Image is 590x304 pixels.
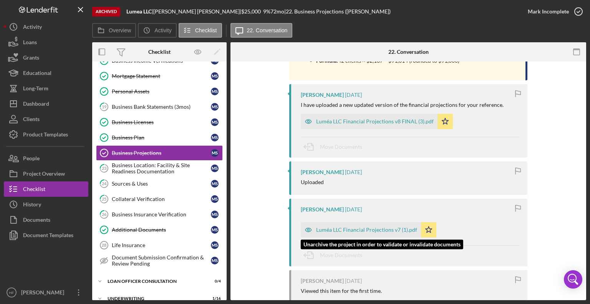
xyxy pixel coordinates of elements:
div: Educational [23,65,51,83]
div: M S [211,134,219,141]
div: Business Insurance Verification [112,211,211,218]
div: Long-Term [23,81,48,98]
button: Educational [4,65,88,81]
div: [PERSON_NAME] [19,285,69,302]
div: M S [211,241,219,249]
div: Mortgage Statement [112,73,211,79]
div: [PERSON_NAME] [301,169,344,175]
div: | [126,8,153,15]
div: 22. Conversation [388,49,429,55]
div: Personal Assets [112,88,211,95]
a: Loans [4,35,88,50]
time: 2025-05-16 21:15 [345,92,362,98]
button: Grants [4,50,88,65]
div: Viewed this item for the first time. [301,288,382,294]
div: Product Templates [23,127,68,144]
button: Overview [92,23,136,38]
div: Mark Incomplete [528,4,569,19]
div: Business Plan [112,135,211,141]
div: M S [211,103,219,111]
button: Luméa LLC Financial Projections v7 (1).pdf [301,222,436,238]
div: 0 / 4 [207,279,221,284]
time: 2025-05-06 15:22 [345,278,362,284]
div: Project Overview [23,166,65,183]
div: People [23,151,40,168]
label: 22. Conversation [247,27,288,33]
div: M S [211,118,219,126]
b: Lumea LLC [126,8,152,15]
div: Collateral Verification [112,196,211,202]
div: Life Insurance [112,242,211,248]
div: Archived [92,7,120,17]
div: Underwriting [108,296,202,301]
a: 23Business Location: Facility & Site Readiness DocumentationMS [96,161,223,176]
button: Move Documents [301,137,370,156]
span: Move Documents [320,143,362,150]
div: Clients [23,111,40,129]
label: Activity [154,27,171,33]
button: HF[PERSON_NAME] [4,285,88,300]
text: HF [9,291,14,295]
div: Uploaded [301,179,324,185]
a: Documents [4,212,88,228]
div: Additional Documents [112,227,211,233]
div: 72 mo [270,8,284,15]
tspan: 25 [102,196,106,201]
button: History [4,197,88,212]
button: Mark Incomplete [520,4,586,19]
button: Product Templates [4,127,88,142]
div: Documents [23,212,50,229]
div: M S [211,72,219,80]
button: Move Documents [301,246,370,265]
div: Luméa LLC Financial Projections v7 (1).pdf [316,227,417,233]
div: M S [211,195,219,203]
button: Project Overview [4,166,88,181]
a: 24Sources & UsesMS [96,176,223,191]
tspan: 28 [102,243,106,248]
div: M S [211,149,219,157]
button: Activity [138,23,176,38]
div: M S [211,164,219,172]
button: Long-Term [4,81,88,96]
button: 22. Conversation [230,23,293,38]
div: Business Bank Statements (3mos) [112,104,211,110]
a: 26Business Insurance VerificationMS [96,207,223,222]
div: Business Projections [112,150,211,156]
div: M S [211,257,219,264]
tspan: 24 [102,181,107,186]
div: Document Templates [23,228,73,245]
div: Grants [23,50,39,67]
div: M S [211,226,219,234]
a: Personal AssetsMS [96,84,223,99]
div: | 22. Business Projections ([PERSON_NAME]) [284,8,391,15]
div: [PERSON_NAME] [301,206,344,213]
label: Checklist [195,27,217,33]
a: Additional DocumentsMS [96,222,223,238]
div: Loans [23,35,37,52]
button: Luméa LLC Financial Projections v8 FINAL (3).pdf [301,114,453,129]
tspan: 23 [102,166,106,171]
div: Loan Officer Consultation [108,279,202,284]
button: Dashboard [4,96,88,111]
button: Checklist [4,181,88,197]
button: People [4,151,88,166]
div: Open Intercom Messenger [564,270,582,289]
tspan: 19 [102,104,107,109]
button: Clients [4,111,88,127]
div: Luméa LLC Financial Projections v8 FINAL (3).pdf [316,118,434,125]
div: History [23,197,41,214]
time: 2025-05-06 15:26 [345,169,362,175]
a: 28Life InsuranceMS [96,238,223,253]
div: I have uploaded a new updated version of the financial projections for your reference. [301,102,504,108]
a: 19Business Bank Statements (3mos)MS [96,99,223,115]
button: Document Templates [4,228,88,243]
button: Activity [4,19,88,35]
